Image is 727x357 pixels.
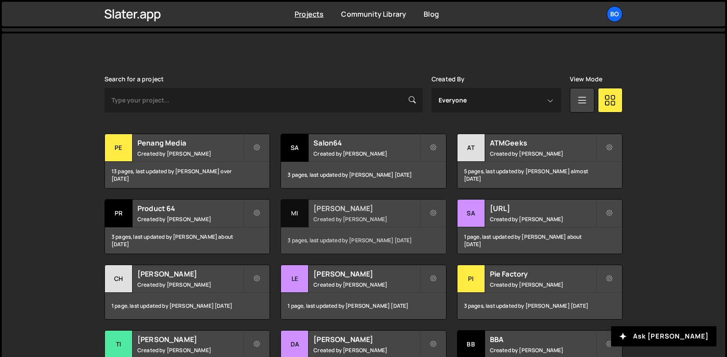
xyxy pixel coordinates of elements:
[313,215,419,223] small: Created by [PERSON_NAME]
[432,76,465,83] label: Created By
[105,293,270,319] div: 1 page, last updated by [PERSON_NAME] [DATE]
[137,150,243,157] small: Created by [PERSON_NAME]
[313,346,419,354] small: Created by [PERSON_NAME]
[137,335,243,344] h2: [PERSON_NAME]
[611,326,716,346] button: Ask [PERSON_NAME]
[457,293,622,319] div: 3 pages, last updated by [PERSON_NAME] [DATE]
[104,134,270,189] a: Pe Penang Media Created by [PERSON_NAME] 13 pages, last updated by [PERSON_NAME] over [DATE]
[137,281,243,288] small: Created by [PERSON_NAME]
[137,138,243,148] h2: Penang Media
[313,269,419,279] h2: [PERSON_NAME]
[313,204,419,213] h2: [PERSON_NAME]
[607,6,623,22] a: Bo
[137,269,243,279] h2: [PERSON_NAME]
[105,200,133,227] div: Pr
[137,204,243,213] h2: Product 64
[490,150,596,157] small: Created by [PERSON_NAME]
[295,9,324,19] a: Projects
[457,265,623,320] a: Pi Pie Factory Created by [PERSON_NAME] 3 pages, last updated by [PERSON_NAME] [DATE]
[281,134,309,162] div: Sa
[105,162,270,188] div: 13 pages, last updated by [PERSON_NAME] over [DATE]
[105,227,270,254] div: 3 pages, last updated by [PERSON_NAME] about [DATE]
[457,162,622,188] div: 5 pages, last updated by [PERSON_NAME] almost [DATE]
[341,9,406,19] a: Community Library
[457,134,485,162] div: AT
[424,9,439,19] a: Blog
[490,281,596,288] small: Created by [PERSON_NAME]
[281,265,309,293] div: Le
[281,293,446,319] div: 1 page, last updated by [PERSON_NAME] [DATE]
[313,281,419,288] small: Created by [PERSON_NAME]
[457,265,485,293] div: Pi
[105,134,133,162] div: Pe
[313,335,419,344] h2: [PERSON_NAME]
[104,199,270,254] a: Pr Product 64 Created by [PERSON_NAME] 3 pages, last updated by [PERSON_NAME] about [DATE]
[104,76,164,83] label: Search for a project
[105,265,133,293] div: CH
[281,134,446,189] a: Sa Salon64 Created by [PERSON_NAME] 3 pages, last updated by [PERSON_NAME] [DATE]
[281,162,446,188] div: 3 pages, last updated by [PERSON_NAME] [DATE]
[457,200,485,227] div: SA
[457,199,623,254] a: SA [URL] Created by [PERSON_NAME] 1 page, last updated by [PERSON_NAME] about [DATE]
[281,265,446,320] a: Le [PERSON_NAME] Created by [PERSON_NAME] 1 page, last updated by [PERSON_NAME] [DATE]
[490,335,596,344] h2: BBA
[281,199,446,254] a: Mi [PERSON_NAME] Created by [PERSON_NAME] 3 pages, last updated by [PERSON_NAME] [DATE]
[457,134,623,189] a: AT ATMGeeks Created by [PERSON_NAME] 5 pages, last updated by [PERSON_NAME] almost [DATE]
[313,150,419,157] small: Created by [PERSON_NAME]
[490,346,596,354] small: Created by [PERSON_NAME]
[281,200,309,227] div: Mi
[137,215,243,223] small: Created by [PERSON_NAME]
[490,204,596,213] h2: [URL]
[490,269,596,279] h2: Pie Factory
[104,265,270,320] a: CH [PERSON_NAME] Created by [PERSON_NAME] 1 page, last updated by [PERSON_NAME] [DATE]
[570,76,602,83] label: View Mode
[457,227,622,254] div: 1 page, last updated by [PERSON_NAME] about [DATE]
[490,215,596,223] small: Created by [PERSON_NAME]
[104,88,423,113] input: Type your project...
[137,346,243,354] small: Created by [PERSON_NAME]
[490,138,596,148] h2: ATMGeeks
[281,227,446,254] div: 3 pages, last updated by [PERSON_NAME] [DATE]
[313,138,419,148] h2: Salon64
